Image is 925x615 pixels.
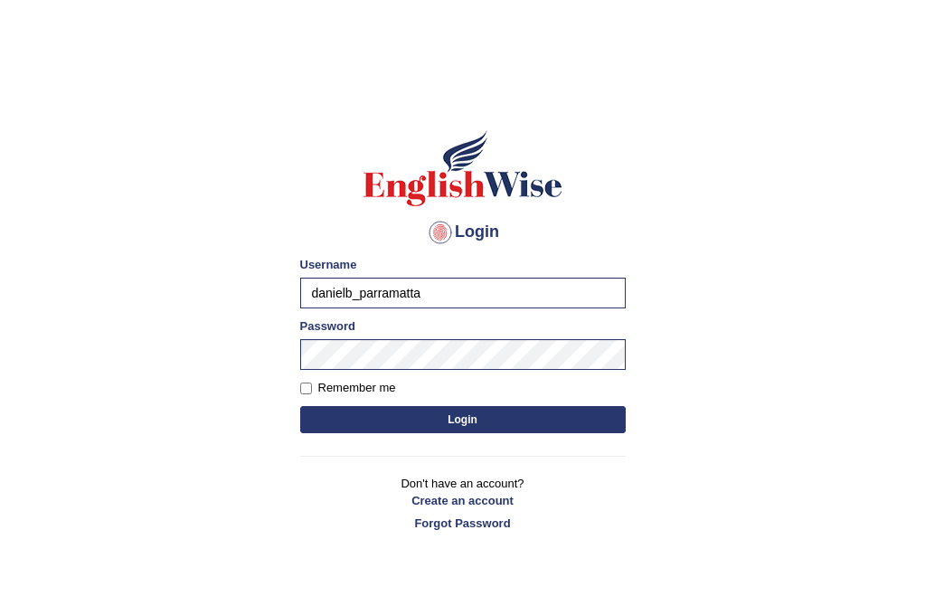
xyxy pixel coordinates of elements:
[300,256,357,273] label: Username
[300,383,312,394] input: Remember me
[300,492,626,509] a: Create an account
[300,317,355,335] label: Password
[300,515,626,532] a: Forgot Password
[300,475,626,531] p: Don't have an account?
[300,379,396,397] label: Remember me
[300,406,626,433] button: Login
[300,218,626,247] h4: Login
[360,128,566,209] img: Logo of English Wise sign in for intelligent practice with AI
